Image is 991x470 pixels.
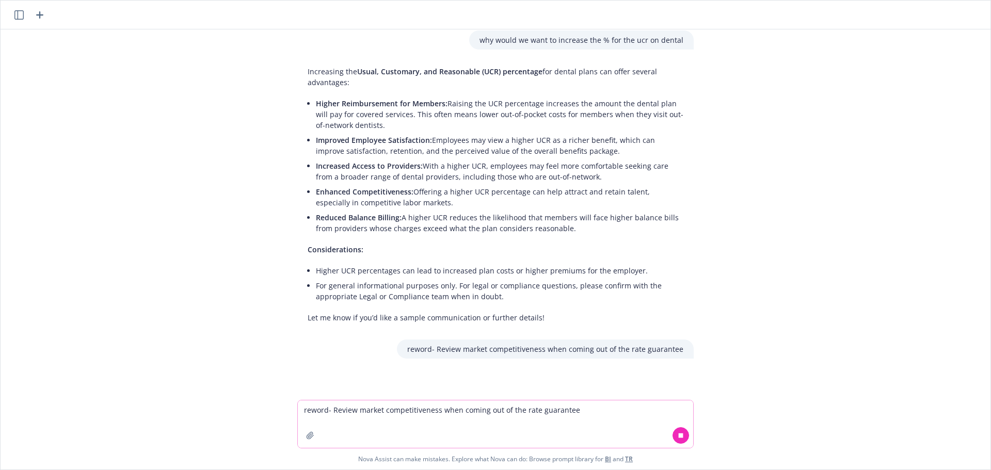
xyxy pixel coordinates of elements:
li: Higher UCR percentages can lead to increased plan costs or higher premiums for the employer. [316,263,683,278]
span: Reduced Balance Billing: [316,213,402,222]
span: Considerations: [308,245,363,254]
span: Improved Employee Satisfaction: [316,135,432,145]
p: Increasing the for dental plans can offer several advantages: [308,66,683,88]
span: Increased Access to Providers: [316,161,423,171]
li: For general informational purposes only. For legal or compliance questions, please confirm with t... [316,278,683,304]
span: Enhanced Competitiveness: [316,187,413,197]
a: BI [605,455,611,463]
span: Usual, Customary, and Reasonable (UCR) percentage [357,67,542,76]
span: Nova Assist can make mistakes. Explore what Nova can do: Browse prompt library for and [5,448,986,469]
li: A higher UCR reduces the likelihood that members will face higher balance bills from providers wh... [316,210,683,236]
a: TR [625,455,633,463]
li: Offering a higher UCR percentage can help attract and retain talent, especially in competitive la... [316,184,683,210]
li: With a higher UCR, employees may feel more comfortable seeking care from a broader range of denta... [316,158,683,184]
p: Let me know if you’d like a sample communication or further details! [308,312,683,323]
li: Raising the UCR percentage increases the amount the dental plan will pay for covered services. Th... [316,96,683,133]
span: Higher Reimbursement for Members: [316,99,447,108]
p: why would we want to increase the % for the ucr on dental [479,35,683,45]
li: Employees may view a higher UCR as a richer benefit, which can improve satisfaction, retention, a... [316,133,683,158]
p: reword- Review market competitiveness when coming out of the rate guarantee [407,344,683,354]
